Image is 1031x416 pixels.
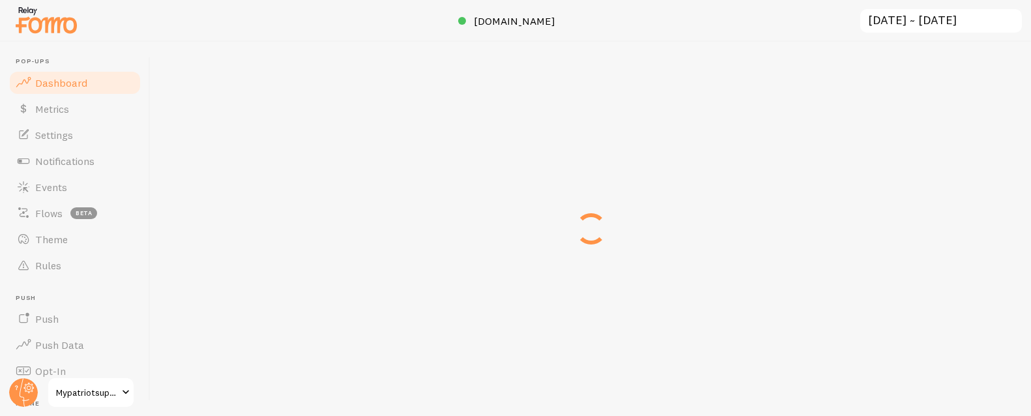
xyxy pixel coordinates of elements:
a: Mypatriotsupply [47,377,135,408]
a: Push [8,306,142,332]
span: Push [35,312,59,325]
a: Push Data [8,332,142,358]
a: Notifications [8,148,142,174]
a: Opt-In [8,358,142,384]
span: Mypatriotsupply [56,385,118,400]
a: Theme [8,226,142,252]
span: Pop-ups [16,57,142,66]
span: Theme [35,233,68,246]
span: Rules [35,259,61,272]
a: Settings [8,122,142,148]
img: fomo-relay-logo-orange.svg [14,3,79,37]
span: beta [70,207,97,219]
span: Events [35,181,67,194]
a: Flows beta [8,200,142,226]
span: Settings [35,128,73,141]
span: Flows [35,207,63,220]
a: Dashboard [8,70,142,96]
span: Push Data [35,338,84,351]
span: Opt-In [35,364,66,378]
a: Rules [8,252,142,278]
span: Metrics [35,102,69,115]
span: Dashboard [35,76,87,89]
a: Metrics [8,96,142,122]
a: Events [8,174,142,200]
span: Push [16,294,142,303]
span: Notifications [35,155,94,168]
